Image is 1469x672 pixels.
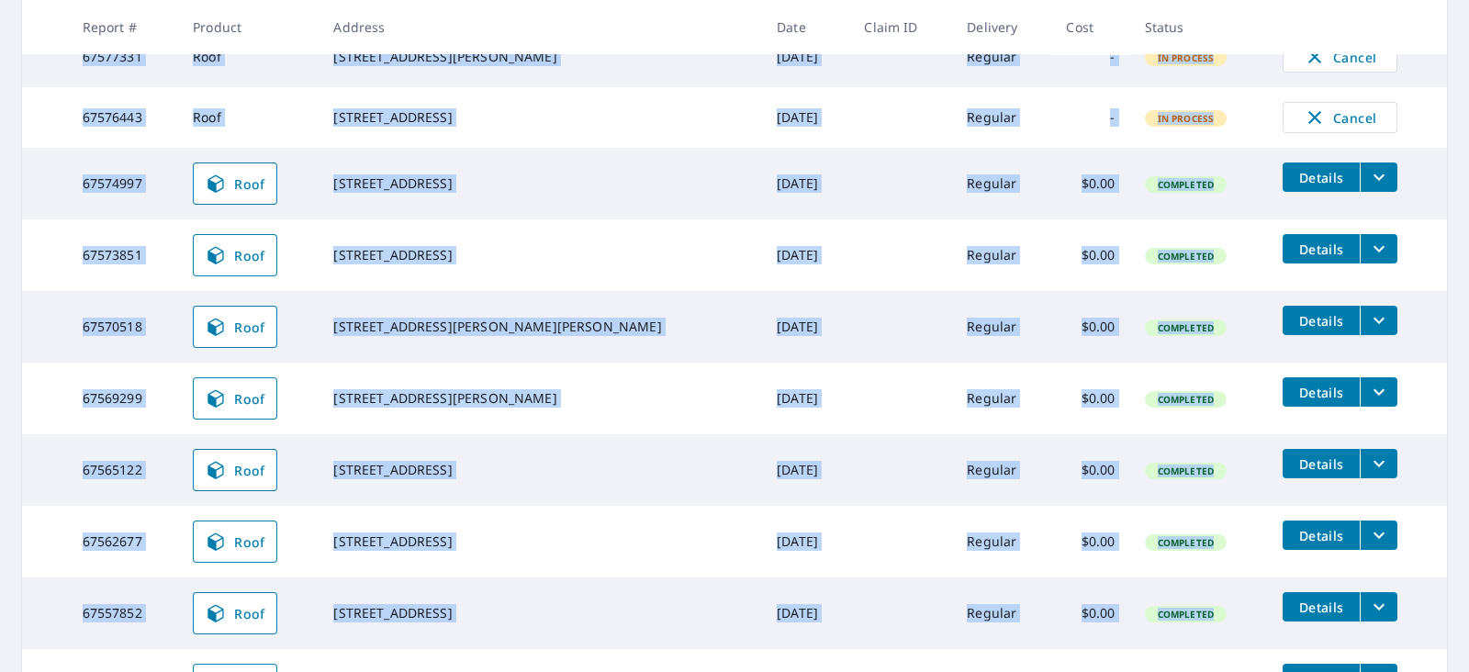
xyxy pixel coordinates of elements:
span: Completed [1147,178,1225,191]
td: [DATE] [762,434,849,506]
span: Roof [205,602,265,624]
span: In Process [1147,51,1226,64]
td: [DATE] [762,577,849,649]
a: Roof [193,521,277,563]
a: Roof [193,306,277,348]
div: [STREET_ADDRESS] [333,604,747,622]
span: Roof [205,459,265,481]
button: Cancel [1283,41,1397,73]
td: [DATE] [762,219,849,291]
div: [STREET_ADDRESS] [333,108,747,127]
button: filesDropdownBtn-67562677 [1360,521,1397,550]
td: Roof [178,87,319,148]
a: Roof [193,449,277,491]
td: Roof [178,27,319,87]
td: [DATE] [762,87,849,148]
span: Completed [1147,536,1225,549]
span: Completed [1147,321,1225,334]
td: Regular [952,27,1051,87]
button: filesDropdownBtn-67565122 [1360,449,1397,478]
div: [STREET_ADDRESS] [333,532,747,551]
div: [STREET_ADDRESS] [333,461,747,479]
span: Details [1294,599,1349,616]
td: 67577331 [68,27,179,87]
span: Details [1294,527,1349,544]
span: Roof [205,316,265,338]
div: [STREET_ADDRESS][PERSON_NAME] [333,389,747,408]
button: detailsBtn-67570518 [1283,306,1360,335]
span: Roof [205,173,265,195]
td: 67565122 [68,434,179,506]
button: Cancel [1283,102,1397,133]
span: Completed [1147,250,1225,263]
div: [STREET_ADDRESS][PERSON_NAME] [333,48,747,66]
span: Completed [1147,465,1225,477]
td: Regular [952,148,1051,219]
td: - [1051,87,1129,148]
td: 67574997 [68,148,179,219]
span: Completed [1147,608,1225,621]
a: Roof [193,234,277,276]
button: filesDropdownBtn-67557852 [1360,592,1397,622]
button: detailsBtn-67569299 [1283,377,1360,407]
td: $0.00 [1051,434,1129,506]
td: Regular [952,577,1051,649]
td: Regular [952,506,1051,577]
td: 67570518 [68,291,179,363]
td: $0.00 [1051,363,1129,434]
td: [DATE] [762,291,849,363]
button: detailsBtn-67562677 [1283,521,1360,550]
td: $0.00 [1051,577,1129,649]
td: 67576443 [68,87,179,148]
div: [STREET_ADDRESS][PERSON_NAME][PERSON_NAME] [333,318,747,336]
span: In Process [1147,112,1226,125]
td: [DATE] [762,363,849,434]
td: [DATE] [762,148,849,219]
td: Regular [952,363,1051,434]
td: Regular [952,219,1051,291]
td: 67557852 [68,577,179,649]
td: Regular [952,87,1051,148]
td: [DATE] [762,506,849,577]
td: 67562677 [68,506,179,577]
a: Roof [193,162,277,205]
td: - [1051,27,1129,87]
span: Cancel [1302,46,1378,68]
span: Details [1294,455,1349,473]
span: Roof [205,244,265,266]
span: Roof [205,387,265,409]
td: 67573851 [68,219,179,291]
span: Details [1294,169,1349,186]
div: [STREET_ADDRESS] [333,246,747,264]
span: Cancel [1302,106,1378,129]
button: detailsBtn-67557852 [1283,592,1360,622]
button: filesDropdownBtn-67573851 [1360,234,1397,263]
button: filesDropdownBtn-67570518 [1360,306,1397,335]
button: filesDropdownBtn-67569299 [1360,377,1397,407]
button: detailsBtn-67565122 [1283,449,1360,478]
td: [DATE] [762,27,849,87]
button: detailsBtn-67574997 [1283,162,1360,192]
span: Details [1294,312,1349,330]
td: $0.00 [1051,148,1129,219]
span: Details [1294,241,1349,258]
a: Roof [193,377,277,420]
td: $0.00 [1051,219,1129,291]
a: Roof [193,592,277,634]
td: $0.00 [1051,506,1129,577]
button: detailsBtn-67573851 [1283,234,1360,263]
td: Regular [952,291,1051,363]
td: Regular [952,434,1051,506]
div: [STREET_ADDRESS] [333,174,747,193]
span: Roof [205,531,265,553]
td: 67569299 [68,363,179,434]
span: Details [1294,384,1349,401]
td: $0.00 [1051,291,1129,363]
button: filesDropdownBtn-67574997 [1360,162,1397,192]
span: Completed [1147,393,1225,406]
